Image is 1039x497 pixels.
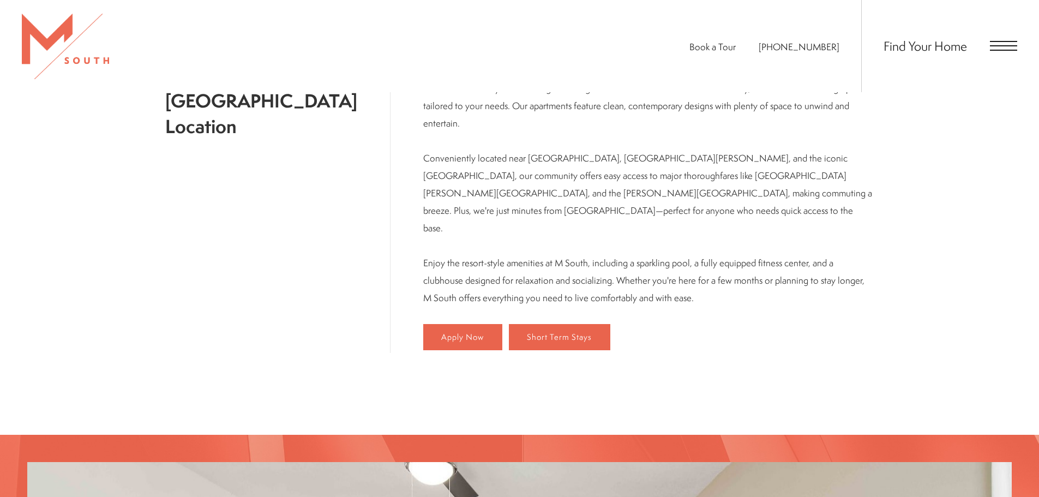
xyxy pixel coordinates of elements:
a: Short Term Stays [509,324,610,350]
a: Find Your Home [884,37,967,55]
p: Welcome to [GEOGRAPHIC_DATA], where spacious, modern floor plans meet a prime [GEOGRAPHIC_DATA] l... [423,62,874,307]
h1: Modern Living In [GEOGRAPHIC_DATA] Location [165,62,357,139]
a: Call Us at 813-570-8014 [759,40,839,53]
span: [PHONE_NUMBER] [759,40,839,53]
a: Book a Tour [689,40,736,53]
img: MSouth [22,14,109,79]
button: Open Menu [990,41,1017,51]
a: Apply Now [423,324,502,350]
span: Short Term Stays [527,333,592,342]
span: Apply Now [441,333,484,342]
